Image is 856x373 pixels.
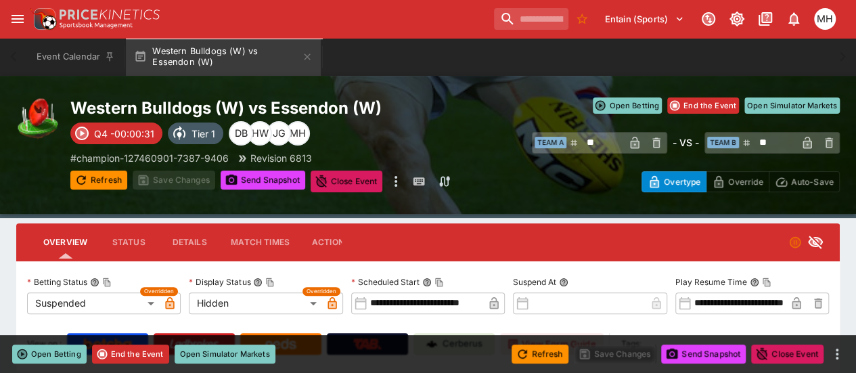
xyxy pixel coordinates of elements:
[12,345,87,364] button: Open Betting
[32,226,98,259] button: Overview
[16,97,60,141] img: australian_rules.png
[92,345,169,364] button: End the Event
[189,292,321,314] div: Hidden
[60,9,160,20] img: PriceKinetics
[102,278,112,287] button: Copy To Clipboard
[70,171,127,190] button: Refresh
[248,121,272,146] div: Harry Walker
[559,278,568,287] button: Suspend At
[807,234,824,250] svg: Hidden
[189,276,250,288] p: Display Status
[192,127,215,141] p: Tier 1
[307,287,336,296] span: Overridden
[664,175,700,189] p: Overtype
[597,8,692,30] button: Select Tenant
[512,345,568,364] button: Refresh
[593,97,662,114] button: Open Betting
[750,278,759,287] button: Play Resume TimeCopy To Clipboard
[311,171,383,192] button: Close Event
[159,226,220,259] button: Details
[28,38,123,76] button: Event Calendar
[661,345,746,364] button: Send Snapshot
[500,333,604,355] button: View Form Guide
[221,171,305,190] button: Send Snapshot
[753,7,778,31] button: Documentation
[810,4,840,34] button: Michael Hutchinson
[707,137,739,148] span: Team B
[571,8,593,30] button: No Bookmarks
[696,7,721,31] button: Connected to PK
[513,276,556,288] p: Suspend At
[5,7,30,31] button: open drawer
[769,171,840,192] button: Auto-Save
[98,226,159,259] button: Status
[30,5,57,32] img: PriceKinetics Logo
[791,175,834,189] p: Auto-Save
[535,137,566,148] span: Team A
[725,7,749,31] button: Toggle light/dark mode
[126,38,321,76] button: Western Bulldogs (W) vs Essendon (W)
[265,278,275,287] button: Copy To Clipboard
[829,346,845,362] button: more
[641,171,706,192] button: Overtype
[27,292,159,314] div: Suspended
[814,8,836,30] div: Michael Hutchinson
[494,8,568,30] input: search
[388,171,404,192] button: more
[413,333,495,355] a: Cerberus
[782,7,806,31] button: Notifications
[27,276,87,288] p: Betting Status
[286,121,310,146] div: Michael Hutchinson
[673,135,699,150] h6: - VS -
[253,278,263,287] button: Display StatusCopy To Clipboard
[621,333,641,355] label: Tags:
[762,278,771,287] button: Copy To Clipboard
[267,121,291,146] div: James Gordon
[300,226,361,259] button: Actions
[728,175,763,189] p: Override
[70,97,519,118] h2: Copy To Clipboard
[744,97,840,114] button: Open Simulator Markets
[751,345,824,364] button: Close Event
[706,171,769,192] button: Override
[351,276,420,288] p: Scheduled Start
[667,97,739,114] button: End the Event
[220,226,300,259] button: Match Times
[675,276,747,288] p: Play Resume Time
[229,121,253,146] div: Dylan Brown
[175,345,275,364] button: Open Simulator Markets
[27,333,62,355] label: View on :
[422,278,432,287] button: Scheduled StartCopy To Clipboard
[94,127,154,141] p: Q4 -00:00:31
[144,287,174,296] span: Overridden
[788,236,802,249] svg: Suspended
[70,151,229,165] p: Copy To Clipboard
[250,151,312,165] p: Revision 6813
[641,171,840,192] div: Start From
[434,278,444,287] button: Copy To Clipboard
[60,22,133,28] img: Sportsbook Management
[90,278,99,287] button: Betting StatusCopy To Clipboard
